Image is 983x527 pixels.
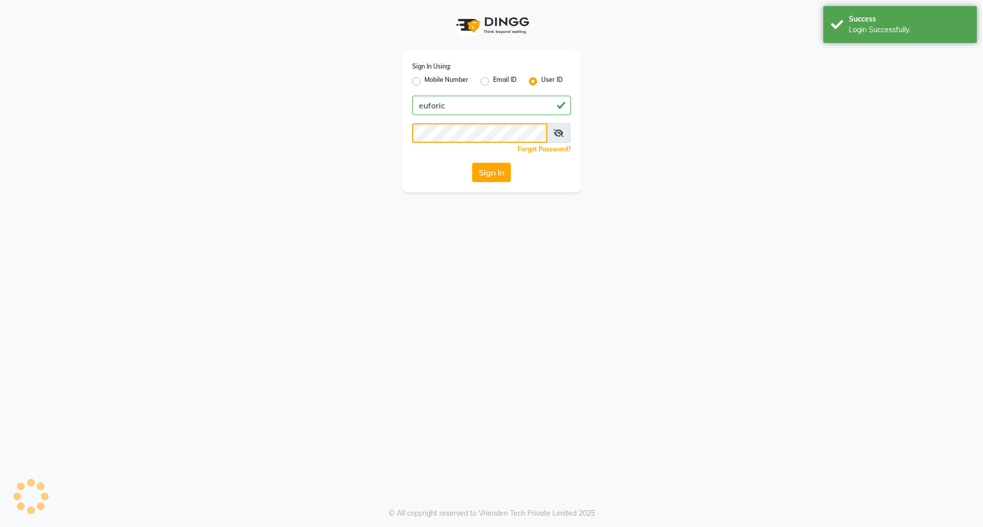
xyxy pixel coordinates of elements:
label: Sign In Using: [412,62,451,71]
label: Email ID [493,75,517,87]
input: Username [412,96,571,115]
input: Username [412,123,547,143]
img: logo1.svg [451,10,532,40]
label: Mobile Number [424,75,468,87]
button: Sign In [472,163,511,182]
div: Success [849,14,969,25]
label: User ID [541,75,563,87]
div: Login Successfully. [849,25,969,35]
a: Forgot Password? [518,145,571,153]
